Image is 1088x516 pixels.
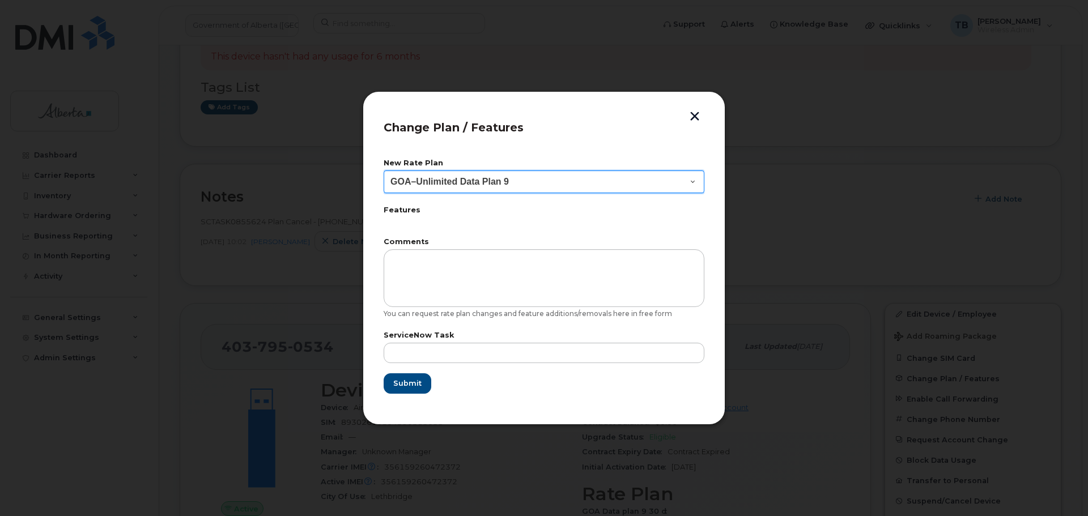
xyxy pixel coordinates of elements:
span: Change Plan / Features [384,121,524,134]
label: New Rate Plan [384,160,704,167]
label: Comments [384,238,704,246]
span: Submit [393,378,422,389]
label: Features [384,207,704,214]
button: Submit [384,373,431,394]
label: ServiceNow Task [384,332,704,339]
div: You can request rate plan changes and feature additions/removals here in free form [384,309,704,318]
